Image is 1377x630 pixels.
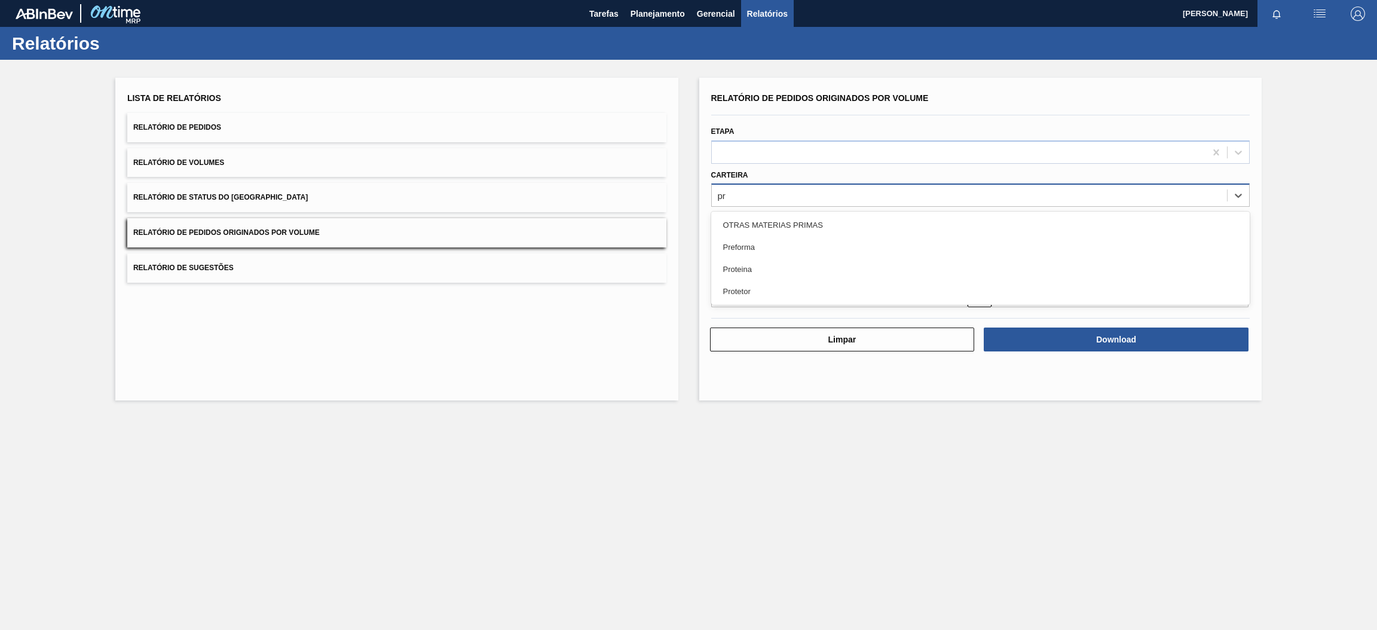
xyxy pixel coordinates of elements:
button: Limpar [710,328,975,351]
button: Relatório de Volumes [127,148,666,178]
img: userActions [1312,7,1327,21]
button: Relatório de Pedidos [127,113,666,142]
div: Proteina [711,258,1250,280]
span: Relatórios [747,7,788,21]
label: Carteira [711,171,748,179]
button: Relatório de Sugestões [127,253,666,283]
span: Relatório de Sugestões [133,264,234,272]
span: Relatório de Pedidos Originados por Volume [133,228,320,237]
label: Etapa [711,127,735,136]
h1: Relatórios [12,36,224,50]
span: Relatório de Pedidos Originados por Volume [711,93,929,103]
span: Planejamento [631,7,685,21]
div: Protetor [711,280,1250,302]
img: Logout [1351,7,1365,21]
button: Relatório de Pedidos Originados por Volume [127,218,666,247]
span: Relatório de Volumes [133,158,224,167]
img: TNhmsLtSVTkK8tSr43FrP2fwEKptu5GPRR3wAAAABJRU5ErkJggg== [16,8,73,19]
div: Preforma [711,236,1250,258]
span: Relatório de Pedidos [133,123,221,131]
button: Relatório de Status do [GEOGRAPHIC_DATA] [127,183,666,212]
span: Relatório de Status do [GEOGRAPHIC_DATA] [133,193,308,201]
span: Tarefas [589,7,619,21]
div: OTRAS MATERIAS PRIMAS [711,214,1250,236]
span: Gerencial [697,7,735,21]
button: Download [984,328,1249,351]
button: Notificações [1257,5,1296,22]
span: Lista de Relatórios [127,93,221,103]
